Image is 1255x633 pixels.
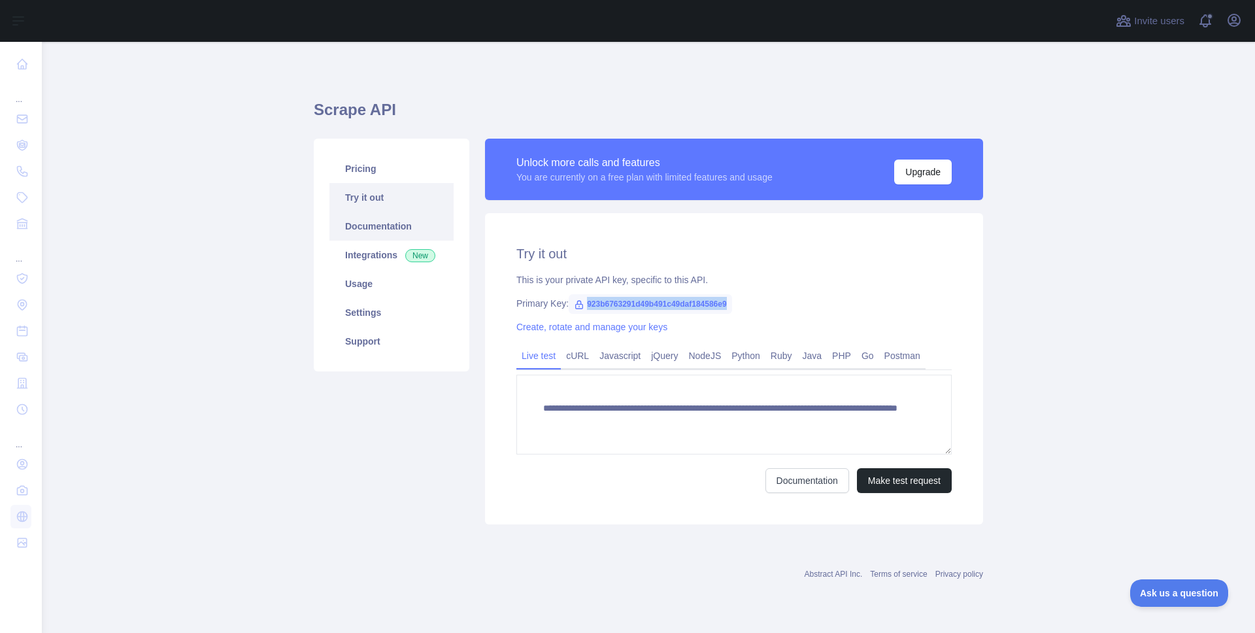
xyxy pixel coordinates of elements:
a: cURL [561,345,594,366]
div: You are currently on a free plan with limited features and usage [516,171,773,184]
a: Usage [329,269,454,298]
div: ... [10,238,31,264]
a: Java [797,345,828,366]
a: jQuery [646,345,683,366]
a: Postman [879,345,926,366]
a: Documentation [765,468,849,493]
a: Go [856,345,879,366]
button: Make test request [857,468,952,493]
a: Documentation [329,212,454,241]
a: NodeJS [683,345,726,366]
a: Support [329,327,454,356]
span: Invite users [1134,14,1184,29]
a: Ruby [765,345,797,366]
div: ... [10,424,31,450]
a: Javascript [594,345,646,366]
h1: Scrape API [314,99,983,131]
a: Terms of service [870,570,927,579]
a: Live test [516,345,561,366]
div: This is your private API key, specific to this API. [516,273,952,286]
a: Try it out [329,183,454,212]
div: Unlock more calls and features [516,155,773,171]
a: Pricing [329,154,454,183]
div: Primary Key: [516,297,952,310]
a: Python [726,345,765,366]
a: Privacy policy [935,570,983,579]
button: Upgrade [894,160,952,184]
span: New [405,249,435,262]
a: PHP [827,345,856,366]
div: ... [10,78,31,105]
iframe: Toggle Customer Support [1130,579,1229,607]
a: Abstract API Inc. [805,570,863,579]
h2: Try it out [516,245,952,263]
a: Integrations New [329,241,454,269]
span: 923b6763291d49b491c49daf184586e9 [569,294,732,314]
button: Invite users [1113,10,1187,31]
a: Settings [329,298,454,327]
a: Create, rotate and manage your keys [516,322,667,332]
